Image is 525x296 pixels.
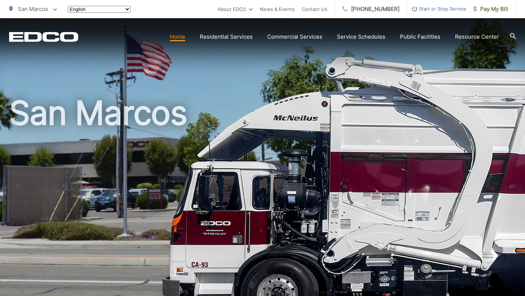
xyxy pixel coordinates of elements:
[170,32,185,41] a: Home
[455,32,499,41] a: Resource Center
[267,32,322,41] a: Commercial Services
[474,5,508,13] span: Pay My Bill
[337,32,385,41] a: Service Schedules
[200,32,253,41] a: Residential Services
[260,5,295,13] a: News & Events
[18,5,48,12] span: San Marcos
[302,5,327,13] a: Contact Us
[9,32,78,42] a: EDCD logo. Return to the homepage.
[218,5,253,13] a: About EDCO
[68,6,131,13] select: Select a language
[400,32,440,41] a: Public Facilities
